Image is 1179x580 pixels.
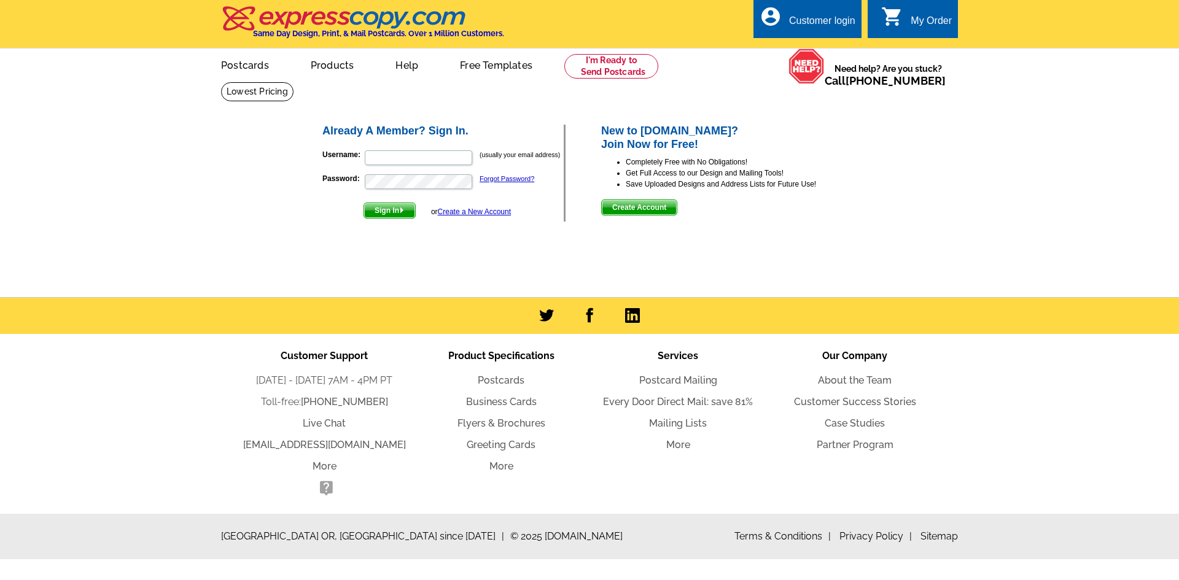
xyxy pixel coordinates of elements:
a: Flyers & Brochures [457,417,545,429]
span: Product Specifications [448,350,554,362]
span: Sign In [364,203,415,218]
a: Free Templates [440,50,552,79]
h2: New to [DOMAIN_NAME]? Join Now for Free! [601,125,858,151]
a: Help [376,50,438,79]
div: or [431,206,511,217]
h4: Same Day Design, Print, & Mail Postcards. Over 1 Million Customers. [253,29,504,38]
small: (usually your email address) [480,151,560,158]
img: help [788,48,825,84]
span: Create Account [602,200,677,215]
a: Create a New Account [438,207,511,216]
a: Terms & Conditions [734,530,831,542]
a: Mailing Lists [649,417,707,429]
a: More [666,439,690,450]
a: Postcards [201,50,289,79]
a: Sitemap [920,530,958,542]
a: Postcards [478,374,524,386]
a: Every Door Direct Mail: save 81% [603,396,753,408]
i: account_circle [760,6,782,28]
a: account_circle Customer login [760,14,855,29]
a: More [313,460,337,472]
span: Customer Support [281,350,368,362]
li: Toll-free: [236,395,413,409]
button: Create Account [601,199,677,215]
a: Live Chat [303,417,346,429]
a: More [489,460,513,472]
a: Case Studies [825,417,885,429]
span: Services [658,350,698,362]
li: Get Full Access to our Design and Mailing Tools! [626,168,858,179]
span: © 2025 [DOMAIN_NAME] [510,529,623,544]
span: Call [825,74,946,87]
li: [DATE] - [DATE] 7AM - 4PM PT [236,373,413,388]
li: Completely Free with No Obligations! [626,157,858,168]
label: Password: [322,173,364,184]
a: Same Day Design, Print, & Mail Postcards. Over 1 Million Customers. [221,15,504,38]
a: About the Team [818,374,892,386]
a: Partner Program [817,439,893,450]
a: Forgot Password? [480,175,534,182]
a: [PHONE_NUMBER] [301,396,388,408]
i: shopping_cart [881,6,903,28]
span: [GEOGRAPHIC_DATA] OR, [GEOGRAPHIC_DATA] since [DATE] [221,529,504,544]
li: Save Uploaded Designs and Address Lists for Future Use! [626,179,858,190]
a: [EMAIL_ADDRESS][DOMAIN_NAME] [243,439,406,450]
a: [PHONE_NUMBER] [846,74,946,87]
span: Need help? Are you stuck? [825,63,952,87]
div: My Order [911,15,952,33]
a: shopping_cart My Order [881,14,952,29]
h2: Already A Member? Sign In. [322,125,564,138]
a: Privacy Policy [839,530,912,542]
span: Our Company [822,350,887,362]
div: Customer login [789,15,855,33]
button: Sign In [364,203,416,218]
a: Greeting Cards [467,439,535,450]
a: Customer Success Stories [794,396,916,408]
label: Username: [322,149,364,160]
a: Business Cards [466,396,537,408]
a: Postcard Mailing [639,374,717,386]
a: Products [291,50,374,79]
img: button-next-arrow-white.png [399,207,405,213]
